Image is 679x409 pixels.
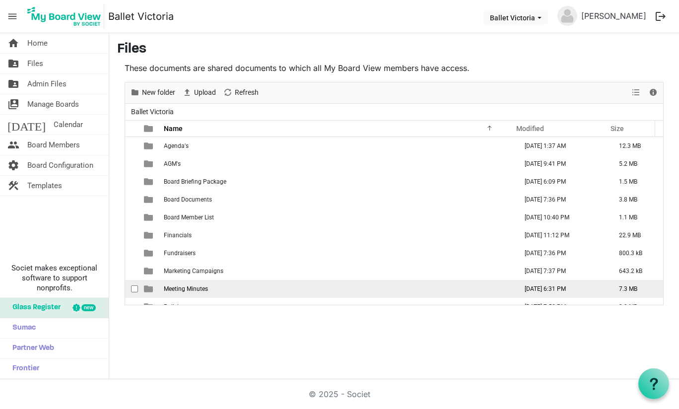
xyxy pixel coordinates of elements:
span: Refresh [234,86,260,99]
span: people [7,135,19,155]
td: 22.9 MB is template cell column header Size [609,226,663,244]
td: June 24, 2025 11:12 PM column header Modified [514,226,609,244]
td: Agenda's is template cell column header Name [161,137,514,155]
td: 800.3 kB is template cell column header Size [609,244,663,262]
button: Ballet Victoria dropdownbutton [483,10,548,24]
span: Agenda's [164,142,189,149]
td: checkbox [125,137,138,155]
button: View dropdownbutton [630,86,642,99]
td: 3.9 MB is template cell column header Size [609,298,663,316]
button: New folder [129,86,177,99]
td: checkbox [125,208,138,226]
td: 1.5 MB is template cell column header Size [609,173,663,191]
a: Ballet Victoria [108,6,174,26]
td: November 20, 2024 10:40 PM column header Modified [514,208,609,226]
span: Templates [27,176,62,196]
button: logout [650,6,671,27]
span: Admin Files [27,74,67,94]
td: Meeting Minutes is template cell column header Name [161,280,514,298]
span: Board Briefing Package [164,178,226,185]
td: Fundraisers is template cell column header Name [161,244,514,262]
td: August 11, 2025 7:52 PM column header Modified [514,298,609,316]
a: My Board View Logo [24,4,108,29]
td: November 12, 2024 7:37 PM column header Modified [514,262,609,280]
button: Details [647,86,660,99]
td: checkbox [125,226,138,244]
div: View [628,82,645,103]
span: folder_shared [7,74,19,94]
td: Board Documents is template cell column header Name [161,191,514,208]
td: Financials is template cell column header Name [161,226,514,244]
span: folder_shared [7,54,19,73]
td: checkbox [125,173,138,191]
span: Glass Register [7,298,61,318]
span: Fundraisers [164,250,196,257]
span: Board Member List [164,214,214,221]
span: switch_account [7,94,19,114]
span: Calendar [54,115,83,135]
td: checkbox [125,280,138,298]
span: construction [7,176,19,196]
span: Financials [164,232,192,239]
td: April 30, 2025 1:37 AM column header Modified [514,137,609,155]
span: Partner Web [7,339,54,358]
span: New folder [141,86,176,99]
span: [DATE] [7,115,46,135]
td: is template cell column header type [138,208,161,226]
span: Frontier [7,359,39,379]
span: settings [7,155,19,175]
td: is template cell column header type [138,262,161,280]
td: AGM's is template cell column header Name [161,155,514,173]
span: Name [164,125,183,133]
div: new [81,304,96,311]
span: Manage Boards [27,94,79,114]
span: menu [3,7,22,26]
a: [PERSON_NAME] [577,6,650,26]
button: Upload [181,86,218,99]
td: is template cell column header type [138,226,161,244]
span: Sumac [7,318,36,338]
td: Board Briefing Package is template cell column header Name [161,173,514,191]
td: checkbox [125,298,138,316]
span: Home [27,33,48,53]
span: Policies [164,303,185,310]
img: no-profile-picture.svg [557,6,577,26]
div: New folder [127,82,179,103]
span: Upload [193,86,217,99]
img: My Board View Logo [24,4,104,29]
td: February 01, 2022 6:09 PM column header Modified [514,173,609,191]
td: Board Member List is template cell column header Name [161,208,514,226]
td: checkbox [125,244,138,262]
td: is template cell column header type [138,155,161,173]
p: These documents are shared documents to which all My Board View members have access. [125,62,664,74]
td: is template cell column header type [138,173,161,191]
span: Size [611,125,624,133]
td: checkbox [125,262,138,280]
span: AGM's [164,160,181,167]
span: Ballet Victoria [129,106,176,118]
span: Board Members [27,135,80,155]
td: is template cell column header type [138,298,161,316]
td: November 12, 2024 7:36 PM column header Modified [514,244,609,262]
span: Board Documents [164,196,212,203]
span: Modified [516,125,544,133]
td: August 27, 2025 6:31 PM column header Modified [514,280,609,298]
td: 643.2 kB is template cell column header Size [609,262,663,280]
td: is template cell column header type [138,244,161,262]
td: November 12, 2024 7:36 PM column header Modified [514,191,609,208]
td: checkbox [125,155,138,173]
div: Upload [179,82,219,103]
span: Marketing Campaigns [164,268,223,274]
div: Details [645,82,662,103]
td: Marketing Campaigns is template cell column header Name [161,262,514,280]
button: Refresh [221,86,261,99]
span: Board Configuration [27,155,93,175]
td: 7.3 MB is template cell column header Size [609,280,663,298]
td: 5.2 MB is template cell column header Size [609,155,663,173]
span: Meeting Minutes [164,285,208,292]
td: checkbox [125,191,138,208]
span: Files [27,54,43,73]
td: is template cell column header type [138,191,161,208]
span: home [7,33,19,53]
a: © 2025 - Societ [309,389,370,399]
